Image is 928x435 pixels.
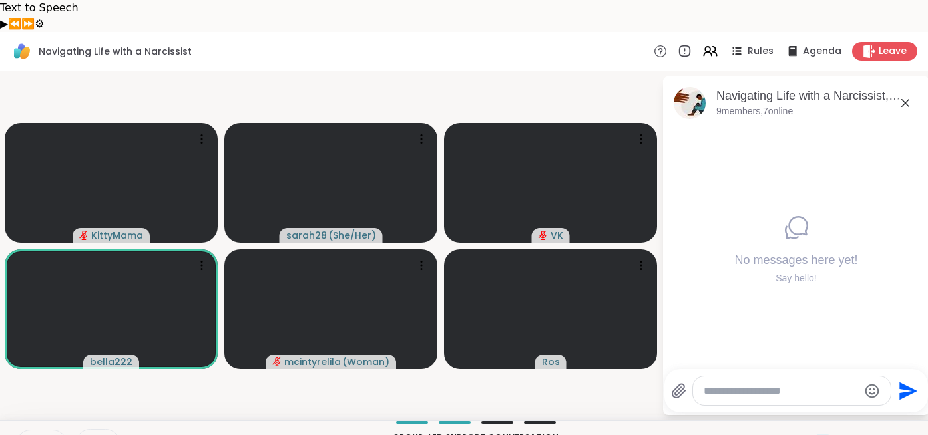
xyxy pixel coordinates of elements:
button: Settings [35,16,44,32]
img: Navigating Life with a Narcissist, Oct 07 [674,87,706,119]
h4: No messages here yet! [734,252,857,269]
span: mcintyrelila [284,355,341,368]
div: Say hello! [734,271,857,285]
span: bella222 [90,355,132,368]
span: Navigating Life with a Narcissist [39,45,192,58]
button: Previous [8,16,21,32]
span: sarah28 [286,229,327,242]
span: KittyMama [91,229,143,242]
button: Forward [21,16,35,32]
div: Navigating Life with a Narcissist, [DATE] [716,88,919,104]
span: Leave [879,45,907,58]
span: Rules [748,45,774,58]
span: audio-muted [272,357,282,366]
img: ShareWell Logomark [11,40,33,63]
button: Send [891,376,921,406]
p: 9 members, 7 online [716,105,793,118]
span: ( Woman ) [342,355,389,368]
textarea: Tapez votre message [704,384,859,398]
span: audio-muted [79,231,89,240]
span: Ros [542,355,560,368]
span: VK [551,229,563,242]
button: Sélecteur d'émojis [864,383,880,399]
span: ( She/Her ) [328,229,376,242]
span: audio-muted [539,231,548,240]
span: Agenda [803,45,841,58]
